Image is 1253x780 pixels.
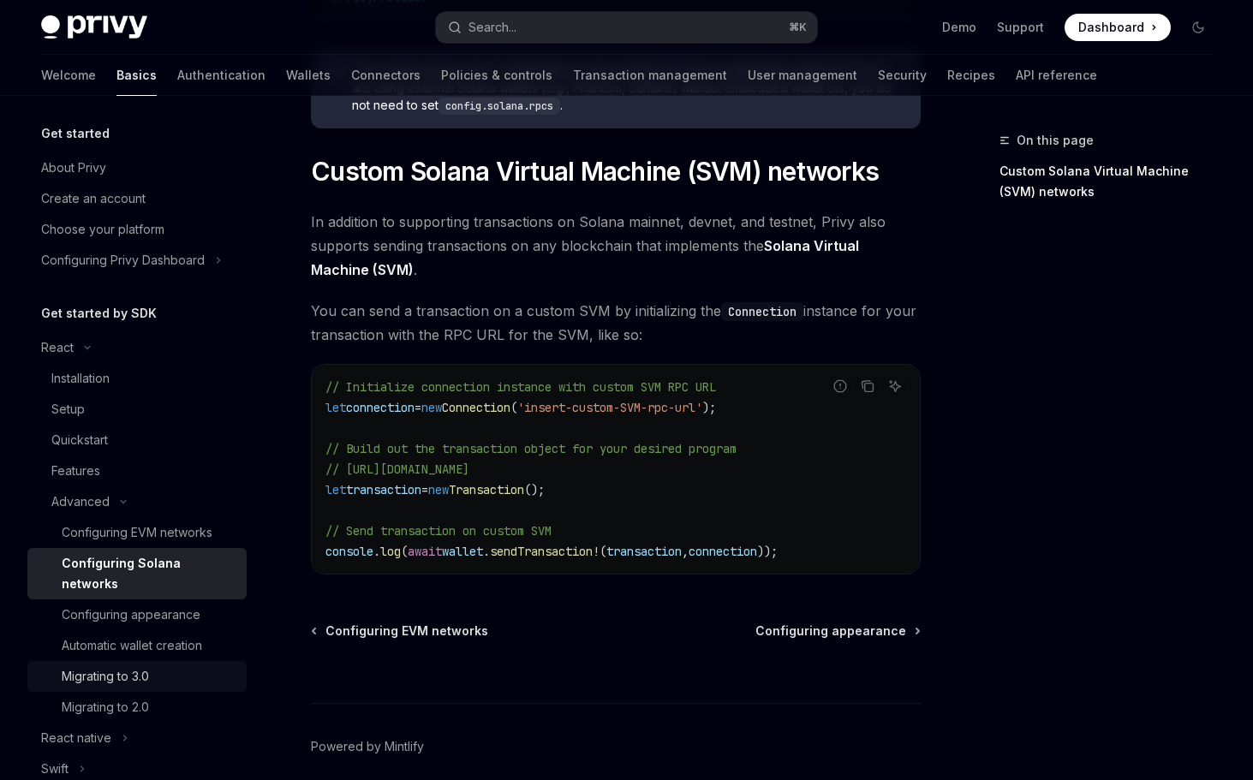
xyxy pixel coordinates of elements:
span: ); [702,400,716,415]
a: User management [748,55,857,96]
span: Custom Solana Virtual Machine (SVM) networks [311,156,879,187]
div: React [41,337,74,358]
a: Authentication [177,55,266,96]
a: Configuring appearance [755,622,919,640]
div: React native [41,728,111,748]
span: . [483,544,490,559]
h5: Get started by SDK [41,303,157,324]
span: In addition to supporting transactions on Solana mainnet, devnet, and testnet, Privy also support... [311,210,921,282]
a: Migrating to 3.0 [27,661,247,692]
span: let [325,482,346,497]
span: ⌘ K [789,21,807,34]
span: )); [757,544,778,559]
div: Migrating to 2.0 [62,697,149,717]
a: Configuring EVM networks [27,517,247,548]
span: . [373,544,380,559]
a: Choose your platform [27,214,247,245]
a: Transaction management [573,55,727,96]
span: = [421,482,428,497]
span: ( [401,544,408,559]
a: Powered by Mintlify [311,738,424,755]
a: Recipes [947,55,995,96]
span: ( [510,400,517,415]
span: new [428,482,449,497]
div: Swift [41,759,69,779]
span: // Send transaction on custom SVM [325,523,552,539]
span: // Build out the transaction object for your desired program [325,441,737,456]
code: config.solana.rpcs [439,98,560,115]
span: Transaction [449,482,524,497]
a: Demo [942,19,976,36]
a: Custom Solana Virtual Machine (SVM) networks [999,158,1226,205]
div: Automatic wallet creation [62,635,202,656]
span: log [380,544,401,559]
h5: Get started [41,123,110,144]
button: Copy the contents from the code block [856,375,879,397]
div: Migrating to 3.0 [62,666,149,687]
a: Solana Virtual Machine (SVM) [311,237,859,279]
span: ( [600,544,606,559]
a: Quickstart [27,425,247,455]
button: Toggle Configuring Privy Dashboard section [27,245,247,276]
a: Policies & controls [441,55,552,96]
span: Dashboard [1078,19,1144,36]
span: await [408,544,442,559]
a: Configuring appearance [27,599,247,630]
a: API reference [1016,55,1097,96]
div: Choose your platform [41,219,164,240]
span: (); [524,482,545,497]
div: Configuring appearance [62,604,200,625]
div: Advanced [51,491,110,512]
span: Configuring EVM networks [325,622,488,640]
a: Connectors [351,55,421,96]
span: You can send a transaction on a custom SVM by initializing the instance for your transaction with... [311,299,921,347]
a: Basics [116,55,157,96]
a: Create an account [27,183,247,214]
button: Ask AI [884,375,906,397]
a: Configuring EVM networks [313,622,488,640]
span: Connection [442,400,510,415]
span: new [421,400,442,415]
button: Toggle Advanced section [27,486,247,517]
a: Wallets [286,55,331,96]
div: Features [51,461,100,481]
button: Open search [436,12,817,43]
span: transaction [346,482,421,497]
span: ! [593,544,600,559]
span: transaction [606,544,682,559]
a: About Privy [27,152,247,183]
span: , [682,544,689,559]
a: Automatic wallet creation [27,630,247,661]
div: Quickstart [51,430,108,450]
a: Installation [27,363,247,394]
span: connection [689,544,757,559]
span: console [325,544,373,559]
div: Configuring Privy Dashboard [41,250,205,271]
div: Configuring EVM networks [62,522,212,543]
span: On this page [1017,130,1094,151]
a: Welcome [41,55,96,96]
span: 'insert-custom-SVM-rpc-url' [517,400,702,415]
span: wallet [442,544,483,559]
a: Configuring Solana networks [27,548,247,599]
div: Setup [51,399,85,420]
div: Search... [468,17,516,38]
code: Connection [721,302,803,321]
div: Create an account [41,188,146,209]
button: Toggle React section [27,332,247,363]
img: dark logo [41,15,147,39]
div: Installation [51,368,110,389]
span: // Initialize connection instance with custom SVM RPC URL [325,379,716,395]
a: Dashboard [1065,14,1171,41]
span: // [URL][DOMAIN_NAME] [325,461,469,477]
div: About Privy [41,158,106,178]
a: Support [997,19,1044,36]
span: = [415,400,421,415]
button: Toggle dark mode [1184,14,1212,41]
button: Toggle React native section [27,723,247,753]
span: sendTransaction [490,544,593,559]
a: Setup [27,394,247,425]
span: Configuring appearance [755,622,906,640]
span: connection [346,400,415,415]
a: Security [878,55,927,96]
